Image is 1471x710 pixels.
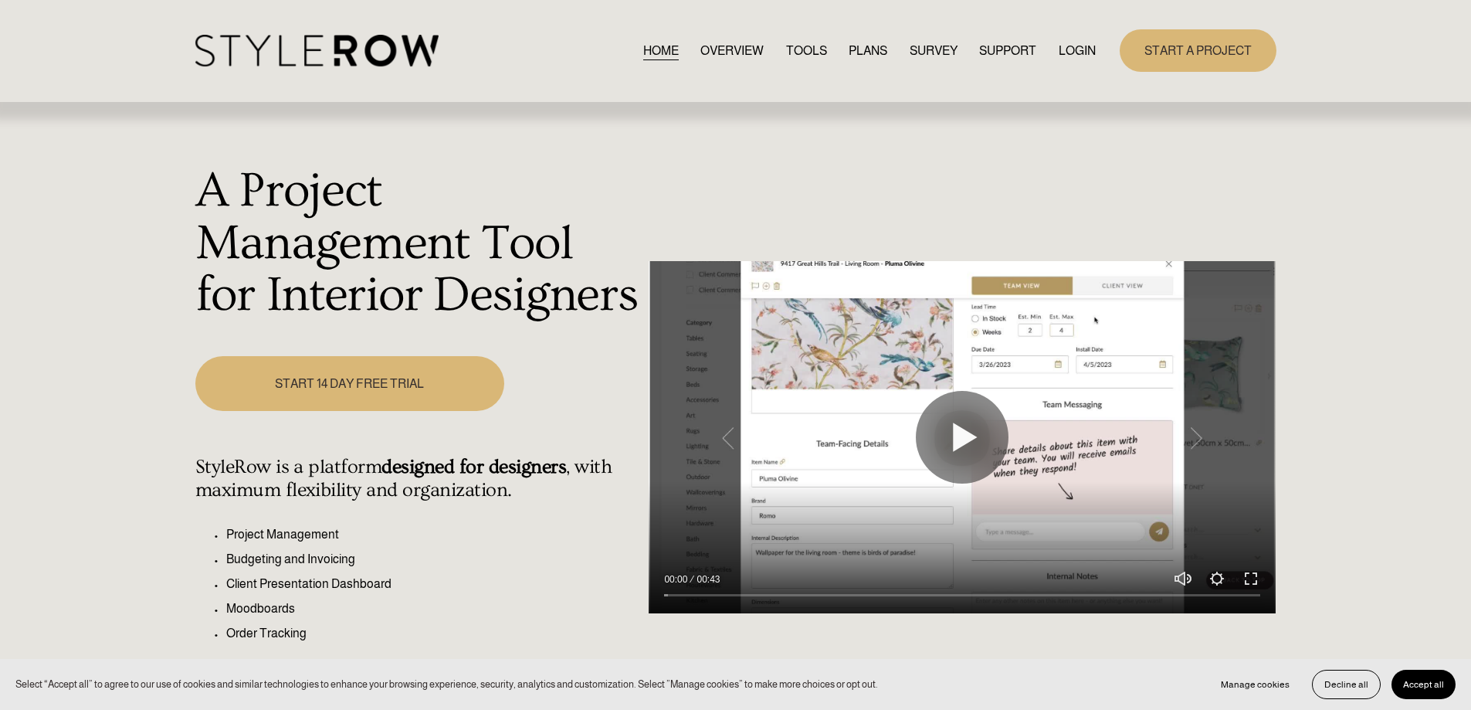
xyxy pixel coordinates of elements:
span: SUPPORT [979,42,1036,60]
a: OVERVIEW [700,40,764,61]
a: TOOLS [786,40,827,61]
h1: A Project Management Tool for Interior Designers [195,165,641,322]
p: Client Presentation Dashboard [226,575,641,593]
p: Budgeting and Invoicing [226,550,641,569]
p: Moodboards [226,600,641,618]
a: PLANS [849,40,887,61]
span: Decline all [1324,679,1368,690]
div: Duration [691,572,724,587]
p: Simplify your workflow, manage items effectively, and keep your business running seamlessly. [195,655,641,692]
input: Seek [664,590,1260,601]
a: START 14 DAY FREE TRIAL [195,356,504,411]
div: Current time [664,572,691,587]
p: Project Management [226,525,641,544]
p: Order Tracking [226,624,641,643]
button: Manage cookies [1209,670,1301,699]
a: LOGIN [1059,40,1096,61]
a: START A PROJECT [1120,29,1276,72]
span: Accept all [1403,679,1444,690]
a: HOME [643,40,679,61]
button: Play [916,391,1008,484]
a: SURVEY [910,40,958,61]
h4: StyleRow is a platform , with maximum flexibility and organization. [195,456,641,502]
strong: designed for designers [381,456,566,478]
a: folder dropdown [979,40,1036,61]
p: Select “Accept all” to agree to our use of cookies and similar technologies to enhance your brows... [15,677,878,691]
img: StyleRow [195,35,439,66]
button: Accept all [1391,670,1456,699]
span: Manage cookies [1221,679,1290,690]
button: Decline all [1312,670,1381,699]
